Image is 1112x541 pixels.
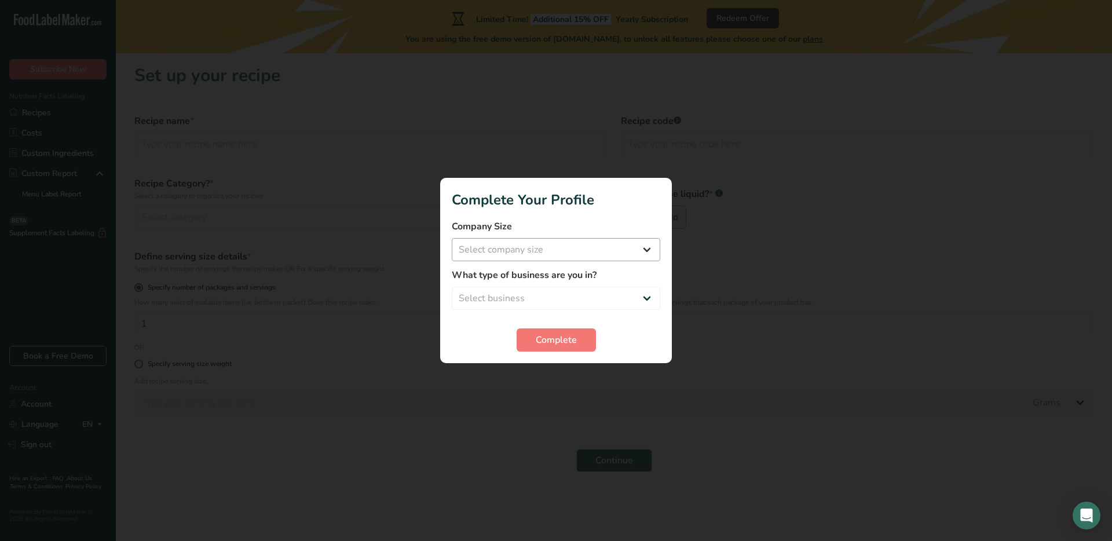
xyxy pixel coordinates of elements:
label: What type of business are you in? [452,268,660,282]
h1: Complete Your Profile [452,189,660,210]
span: Complete [536,333,577,347]
button: Complete [517,328,596,352]
div: Open Intercom Messenger [1073,502,1100,529]
label: Company Size [452,220,660,233]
